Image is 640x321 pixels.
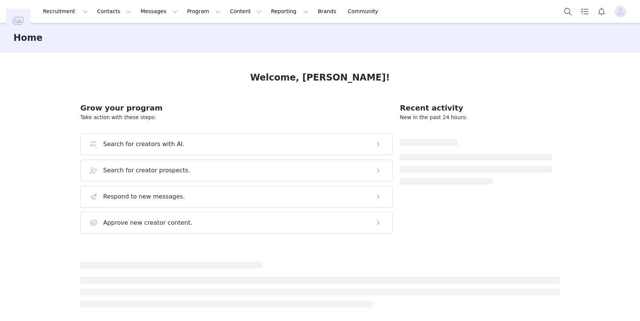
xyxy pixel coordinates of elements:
h1: Welcome, [PERSON_NAME]! [250,71,390,84]
a: Community [344,3,386,20]
h3: Home [13,31,43,45]
button: Search for creators with AI. [80,133,393,155]
button: Search [560,3,576,20]
h3: Search for creator prospects. [103,166,190,175]
button: Notifications [593,3,610,20]
p: Take action with these steps: [80,113,393,121]
div: avatar [617,6,624,18]
h3: Respond to new messages. [103,192,185,201]
button: Reporting [267,3,313,20]
button: Messages [136,3,182,20]
button: Profile [610,6,634,18]
h3: Search for creators with AI. [103,140,185,149]
h2: Grow your program [80,102,393,113]
button: Content [225,3,266,20]
h3: Approve new creator content. [103,218,193,227]
h2: Recent activity [400,102,552,113]
button: Search for creator prospects. [80,160,393,181]
button: Recruitment [39,3,92,20]
button: Program [182,3,225,20]
a: Brands [313,3,343,20]
button: Approve new creator content. [80,212,393,234]
button: Contacts [93,3,136,20]
button: Respond to new messages. [80,186,393,208]
p: New in the past 24 hours: [400,113,552,121]
a: Tasks [576,3,593,20]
